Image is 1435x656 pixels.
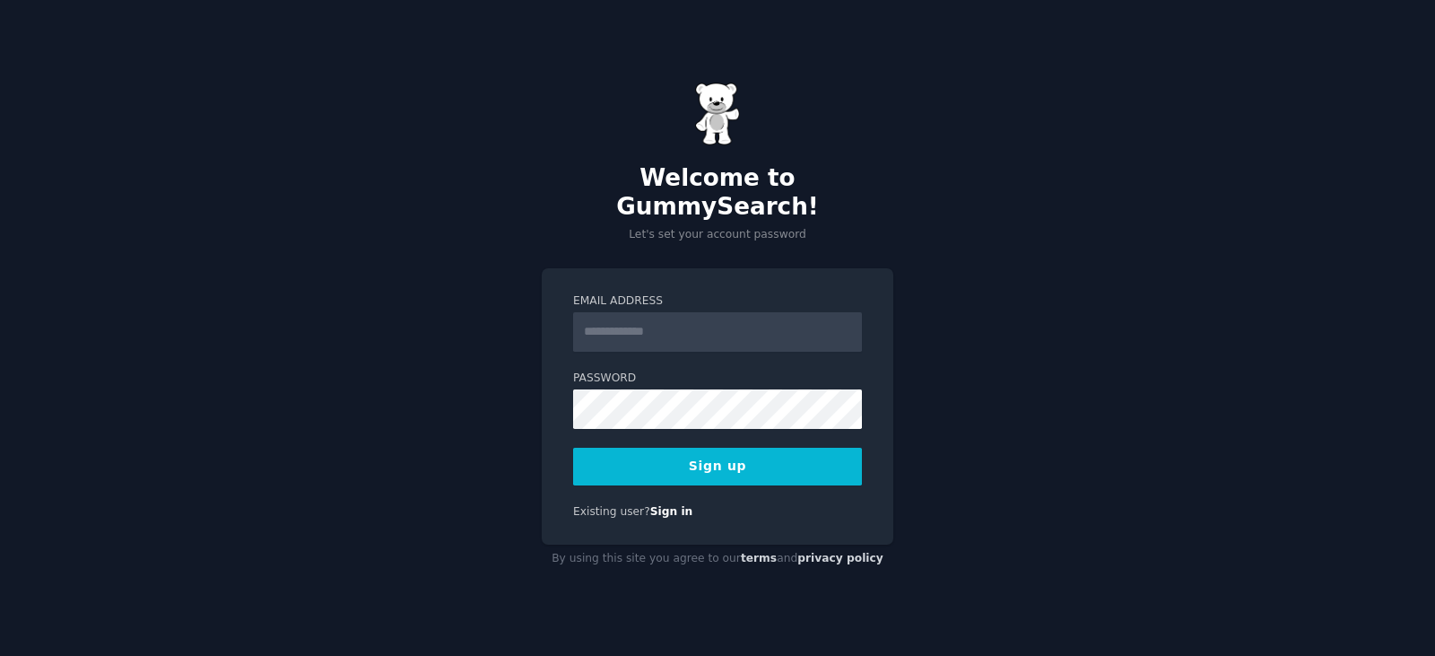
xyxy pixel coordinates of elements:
[650,505,693,518] a: Sign in
[797,552,883,564] a: privacy policy
[695,83,740,145] img: Gummy Bear
[573,293,862,310] label: Email Address
[573,448,862,485] button: Sign up
[741,552,777,564] a: terms
[573,371,862,387] label: Password
[573,505,650,518] span: Existing user?
[542,545,893,573] div: By using this site you agree to our and
[542,227,893,243] p: Let's set your account password
[542,164,893,221] h2: Welcome to GummySearch!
